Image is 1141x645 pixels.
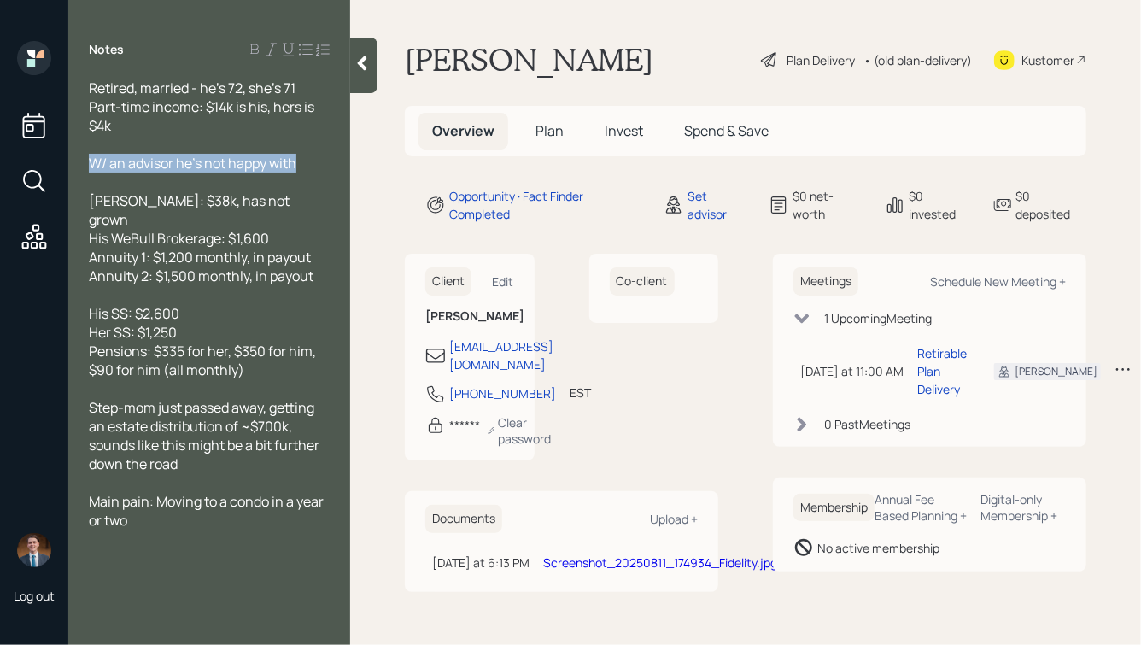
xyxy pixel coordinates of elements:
[1021,51,1074,69] div: Kustomer
[909,187,972,223] div: $0 invested
[684,121,769,140] span: Spend & Save
[824,309,932,327] div: 1 Upcoming Meeting
[875,491,968,524] div: Annual Fee Based Planning +
[605,121,643,140] span: Invest
[688,187,748,223] div: Set advisor
[425,505,502,533] h6: Documents
[89,304,319,379] span: His SS: $2,600 Her SS: $1,250 Pensions: $335 for her, $350 for him, $90 for him (all monthly)
[89,398,322,473] span: Step-mom just passed away, getting an estate distribution of ~$700k, sounds like this might be a ...
[449,384,556,402] div: [PHONE_NUMBER]
[89,492,326,530] span: Main pain: Moving to a condo in a year or two
[930,273,1066,290] div: Schedule New Meeting +
[405,41,653,79] h1: [PERSON_NAME]
[487,414,555,447] div: Clear password
[800,362,904,380] div: [DATE] at 11:00 AM
[610,267,675,296] h6: Co-client
[543,554,777,571] a: Screenshot_20250811_174934_Fidelity.jpg
[449,187,643,223] div: Opportunity · Fact Finder Completed
[14,588,55,604] div: Log out
[793,267,858,296] h6: Meetings
[793,187,864,223] div: $0 net-worth
[793,494,875,522] h6: Membership
[650,511,698,527] div: Upload +
[863,51,972,69] div: • (old plan-delivery)
[535,121,564,140] span: Plan
[89,154,296,173] span: W/ an advisor he's not happy with
[1016,187,1086,223] div: $0 deposited
[981,491,1066,524] div: Digital-only Membership +
[425,309,514,324] h6: [PERSON_NAME]
[493,273,514,290] div: Edit
[89,191,313,285] span: [PERSON_NAME]: $38k, has not grown His WeBull Brokerage: $1,600 Annuity 1: $1,200 monthly, in pay...
[432,554,530,572] div: [DATE] at 6:13 PM
[89,41,124,58] label: Notes
[817,539,939,557] div: No active membership
[824,415,910,433] div: 0 Past Meeting s
[449,337,553,373] div: [EMAIL_ADDRESS][DOMAIN_NAME]
[570,384,591,402] div: EST
[425,267,471,296] h6: Client
[89,79,317,135] span: Retired, married - he's 72, she's 71 Part-time income: $14k is his, hers is $4k
[917,344,967,398] div: Retirable Plan Delivery
[1015,364,1097,379] div: [PERSON_NAME]
[432,121,494,140] span: Overview
[17,533,51,567] img: hunter_neumayer.jpg
[787,51,855,69] div: Plan Delivery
